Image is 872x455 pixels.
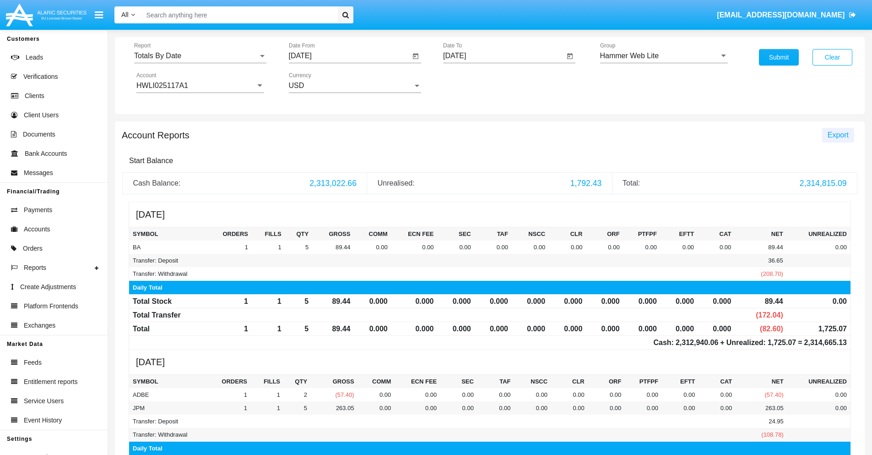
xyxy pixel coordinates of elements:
th: Unrealized [787,227,851,241]
td: 0.000 [391,294,438,308]
span: Bank Accounts [25,149,67,159]
td: 89.44 [312,241,354,254]
div: Total: [623,178,793,189]
div: Unrealised: [378,178,563,189]
td: 0.00 [395,401,440,415]
td: 5 [285,241,313,254]
td: (57.40) [311,388,358,401]
th: Orders [206,227,252,241]
td: Total Transfer [129,308,206,322]
th: EFTT [662,374,699,388]
th: NSCC [512,227,549,241]
td: (57.40) [736,388,787,401]
td: 0.00 [512,241,549,254]
td: 89.44 [312,294,354,308]
th: Net [736,374,787,388]
td: 0.00 [440,388,477,401]
td: 0.000 [698,294,735,308]
span: Platform Frontends [24,302,78,311]
th: EFTT [661,227,698,241]
span: [EMAIL_ADDRESS][DOMAIN_NAME] [717,11,845,19]
h5: [DATE] [129,350,851,374]
td: (172.04) [735,308,786,322]
th: PTFPF [623,227,661,241]
th: CLR [549,227,586,241]
td: 0.000 [354,322,391,335]
td: 0.00 [662,401,699,415]
td: 1 [206,241,252,254]
td: 0.00 [787,388,851,401]
span: Exchanges [24,321,55,330]
td: (208.70) [735,267,786,281]
td: Daily Total [129,280,851,294]
button: Clear [812,49,852,66]
td: 0.000 [661,294,698,308]
td: 0.00 [787,241,851,254]
td: Transfer: Withdrawal [129,267,206,281]
th: TAF [477,374,515,388]
span: USD [289,82,304,89]
td: BA [129,241,206,254]
td: 0.00 [588,388,625,401]
td: 5 [285,294,313,308]
span: Unrealized: [726,339,796,346]
td: 1 [206,294,252,308]
td: 0.00 [354,241,391,254]
span: Service Users [24,396,64,406]
span: Payments [24,205,52,215]
td: 0.000 [623,322,661,335]
th: Fills [251,374,284,388]
td: 36.65 [735,254,786,267]
td: 5 [285,322,313,335]
th: Comm [358,374,395,388]
td: Transfer: Withdrawal [129,428,206,442]
a: [EMAIL_ADDRESS][DOMAIN_NAME] [713,2,861,28]
button: Open calendar [564,51,575,62]
td: 0.000 [437,294,474,308]
th: Gross [312,227,354,241]
td: 0.00 [551,388,588,401]
td: 0.00 [661,241,698,254]
td: (108.78) [736,428,787,442]
td: 1 [251,388,284,401]
span: Feeds [24,358,42,367]
th: Comm [354,227,391,241]
h6: Start Balance [129,156,850,165]
td: 1 [252,322,285,335]
td: 1 [251,401,284,415]
td: ADBE [129,388,206,401]
td: 0.00 [549,241,586,254]
td: 263.05 [311,401,358,415]
h5: Account Reports [122,132,190,139]
td: 0.000 [475,322,512,335]
span: Cash: + [653,339,724,346]
td: 0.000 [586,322,623,335]
span: Export [828,131,849,139]
span: Clients [25,91,44,101]
button: Export [822,128,854,143]
td: 263.05 [736,401,787,415]
span: 2,314,665.13 [804,339,847,346]
h5: [DATE] [129,202,851,227]
td: 0.00 [625,401,662,415]
td: 0.00 [588,401,625,415]
td: 1 [252,241,285,254]
td: 89.44 [735,294,786,308]
td: 0.00 [586,241,623,254]
th: SEC [437,227,474,241]
th: Qty [285,227,313,241]
th: Symbol [129,374,206,388]
span: Verifications [23,72,58,82]
td: 0.00 [551,401,588,415]
td: 0.00 [477,401,515,415]
td: 0.000 [437,322,474,335]
td: 89.44 [312,322,354,335]
span: Client Users [24,110,59,120]
td: 1 [206,322,252,335]
td: 89.44 [735,241,786,254]
td: 0.000 [661,322,698,335]
span: Leads [26,53,43,62]
th: SEC [440,374,477,388]
th: Ecn Fee [395,374,440,388]
td: 2 [284,388,311,401]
